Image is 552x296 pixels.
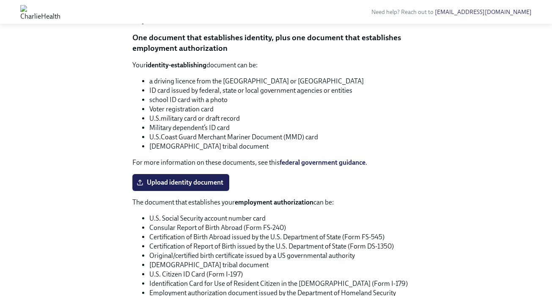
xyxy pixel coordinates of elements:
[371,8,532,16] span: Need help? Reach out to
[132,61,420,70] p: Your document can be:
[149,270,420,279] li: U.S. Citizen ID Card (Form I-197)
[138,178,223,187] span: Upload identity document
[146,61,206,69] strong: identity-establishing
[149,214,420,223] li: U.S. Social Security account number card
[435,8,532,16] a: [EMAIL_ADDRESS][DOMAIN_NAME]
[235,198,313,206] strong: employment authorization
[149,251,420,260] li: Original/certified birth certificate issued by a US governmental authority
[132,32,420,54] p: One document that establishes identity, plus one document that establishes employment authorization
[149,86,420,95] li: ID card issued by federal, state or local government agencies or entities
[132,174,229,191] label: Upload identity document
[149,223,420,232] li: Consular Report of Birth Abroad (Form FS-240)
[149,242,420,251] li: Certification of Report of Birth issued by the U.S. Department of State (Form DS-1350)
[149,142,420,151] li: [DEMOGRAPHIC_DATA] tribal document
[149,95,420,105] li: school ID card with a photo
[149,123,420,133] li: Military dependent’s ID card
[149,114,420,123] li: U.S.military card or draft record
[149,279,420,288] li: Identification Card for Use of Resident Citizen in the [DEMOGRAPHIC_DATA] (Form I-179)
[280,158,365,166] a: federal government guidance
[132,158,420,167] p: For more information on these documents, see this .
[149,232,420,242] li: Certification of Birth Abroad issued by the U.S. Department of State (Form FS-545)
[149,133,420,142] li: U.S.Coast Guard Merchant Mariner Document (MMD) card
[132,198,420,207] p: The document that establishes your can be:
[149,77,420,86] li: a driving licence from the [GEOGRAPHIC_DATA] or [GEOGRAPHIC_DATA]
[20,5,60,19] img: CharlieHealth
[149,105,420,114] li: Voter registration card
[149,260,420,270] li: [DEMOGRAPHIC_DATA] tribal document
